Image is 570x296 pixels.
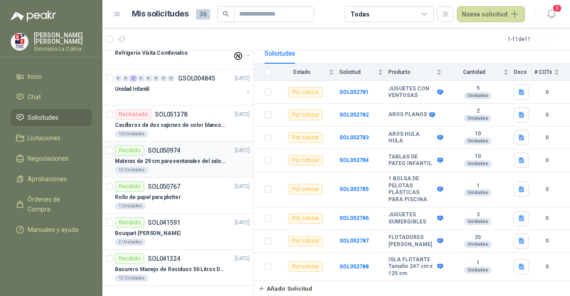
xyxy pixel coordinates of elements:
a: SOL052784 [339,157,369,163]
p: SOL050974 [148,147,180,154]
b: SOL052785 [339,186,369,192]
div: Solicitudes [265,49,295,58]
img: Logo peakr [11,11,56,21]
div: Por cotizar [288,261,323,272]
p: [PERSON_NAME] [PERSON_NAME] [34,32,92,45]
b: ISLA FLOTANTE Tamaño 247 cm x 125 cm [388,256,435,277]
div: Todas [350,9,369,19]
div: 2 Unidades [115,239,146,246]
b: AROS HULA HULA [388,131,435,145]
a: SOL052782 [339,112,369,118]
div: Por cotizar [288,87,323,97]
b: 0 [534,263,559,271]
a: SOL052786 [339,215,369,221]
th: Docs [514,64,534,81]
p: Casilleros de dos cajones de color blanco para casitas 1 y 2 [115,121,226,130]
a: Aprobaciones [11,170,92,187]
div: 0 [145,75,152,81]
div: Recibido [115,181,144,192]
a: SOL052781 [339,89,369,95]
b: 1 [447,182,509,190]
h1: Mis solicitudes [132,8,189,20]
th: Cantidad [447,64,514,81]
div: 12 Unidades [115,166,148,174]
div: 0 [153,75,159,81]
div: Unidades [464,189,492,196]
p: SOL050767 [148,183,180,190]
p: Rollo de papel para plotter [115,193,181,202]
a: Inicio [11,68,92,85]
a: RechazadoSOL051378[DATE] Casilleros de dos cajones de color blanco para casitas 1 y 210 Unidades [102,105,253,142]
div: 0 [122,75,129,81]
div: Unidades [464,267,492,274]
div: Recibido [115,217,144,228]
span: Solicitudes [28,113,58,122]
b: 0 [534,134,559,142]
img: Company Logo [11,33,28,50]
p: SOL041324 [148,255,180,262]
button: Añadir Solicitud [254,281,316,296]
div: 0 [160,75,167,81]
b: 0 [534,214,559,223]
a: Chat [11,89,92,105]
b: 3 [447,211,509,219]
span: Cantidad [447,69,501,75]
a: SOL052783 [339,134,369,141]
b: AROS PLANOS [388,111,427,118]
b: 0 [534,88,559,97]
th: Estado [277,64,339,81]
div: Unidades [464,92,492,99]
div: Por cotizar [288,155,323,166]
b: 0 [534,185,559,194]
span: Negociaciones [28,154,69,163]
span: Manuales y ayuda [28,225,78,235]
p: [DATE] [235,182,250,191]
b: 35 [447,234,509,241]
div: 0 [168,75,175,81]
a: Negociaciones [11,150,92,167]
div: 1 - 11 de 11 [508,32,559,46]
button: 3 [543,6,559,22]
div: Por cotizar [288,109,323,120]
b: 10 [447,130,509,138]
div: 10 Unidades [115,130,148,138]
div: 0 [138,75,144,81]
div: Rechazado [115,109,151,120]
div: Recibido [115,253,144,264]
button: Nueva solicitud [457,6,525,22]
a: 0 0 3 0 0 0 0 0 GSOL004845[DATE] Unidad Infantil [115,73,252,101]
a: SOL052787 [339,238,369,244]
b: FLOTADORES [PERSON_NAME] [388,234,435,248]
p: [DATE] [235,110,250,119]
a: Manuales y ayuda [11,221,92,238]
a: RecibidoSOL050767[DATE] Rollo de papel para plotter1 Unidades [102,178,253,214]
b: 10 [447,153,509,160]
b: 0 [534,156,559,165]
b: 1 [447,260,509,267]
div: 1 Unidades [115,203,146,210]
p: GSOL004845 [178,75,215,81]
div: Recibido [115,145,144,156]
span: search [223,11,229,17]
a: SOL052788 [339,264,369,270]
p: [DATE] [235,74,250,83]
p: SOL051378 [155,111,187,118]
a: 0 0 0 0 0 0 0 2 GSOL004967[DATE] Refrigerio Visita Comfenalco [115,37,252,65]
span: 36 [196,9,210,20]
th: Solicitud [339,64,388,81]
p: Refrigerio Visita Comfenalco [115,49,188,57]
p: Basurero Manejo de Residuos 50 Litros Doble / Rimax [115,265,226,274]
div: Unidades [464,138,492,145]
p: Materas de 29 cm para ventanales del salon de lenguaje y coordinación [115,157,226,166]
b: TABLAS DE PATEO INFANTIL [388,154,435,167]
a: RecibidoSOL041591[DATE] Bouquet [PERSON_NAME]2 Unidades [102,214,253,250]
th: Producto [388,64,447,81]
div: Por cotizar [288,213,323,224]
span: 3 [552,4,562,12]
